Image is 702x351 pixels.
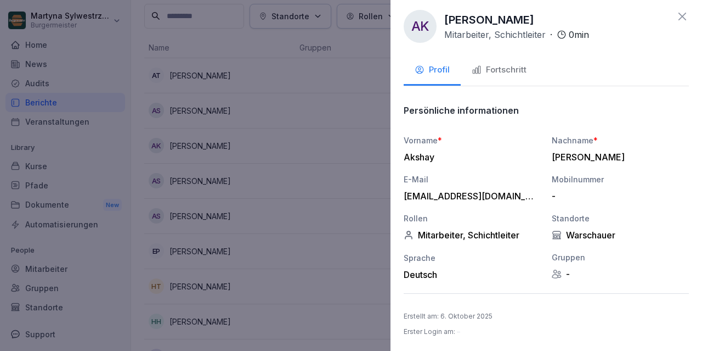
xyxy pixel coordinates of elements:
[404,152,535,163] div: Akshay
[444,12,534,28] p: [PERSON_NAME]
[404,191,535,202] div: [EMAIL_ADDRESS][DOMAIN_NAME]
[461,56,537,86] button: Fortschritt
[552,191,683,202] div: -
[415,64,450,76] div: Profil
[404,327,460,337] p: Erster Login am :
[444,28,589,41] div: ·
[404,311,492,321] p: Erstellt am : 6. Oktober 2025
[552,269,689,280] div: -
[552,230,689,241] div: Warschauer
[552,174,689,185] div: Mobilnummer
[404,105,519,116] p: Persönliche informationen
[404,135,541,146] div: Vorname
[404,269,541,280] div: Deutsch
[457,327,460,336] span: –
[404,174,541,185] div: E-Mail
[552,252,689,263] div: Gruppen
[552,213,689,224] div: Standorte
[404,10,437,43] div: AK
[404,213,541,224] div: Rollen
[552,135,689,146] div: Nachname
[404,56,461,86] button: Profil
[552,152,683,163] div: [PERSON_NAME]
[444,28,546,41] p: Mitarbeiter, Schichtleiter
[472,64,526,76] div: Fortschritt
[404,252,541,264] div: Sprache
[404,230,541,241] div: Mitarbeiter, Schichtleiter
[569,28,589,41] p: 0 min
